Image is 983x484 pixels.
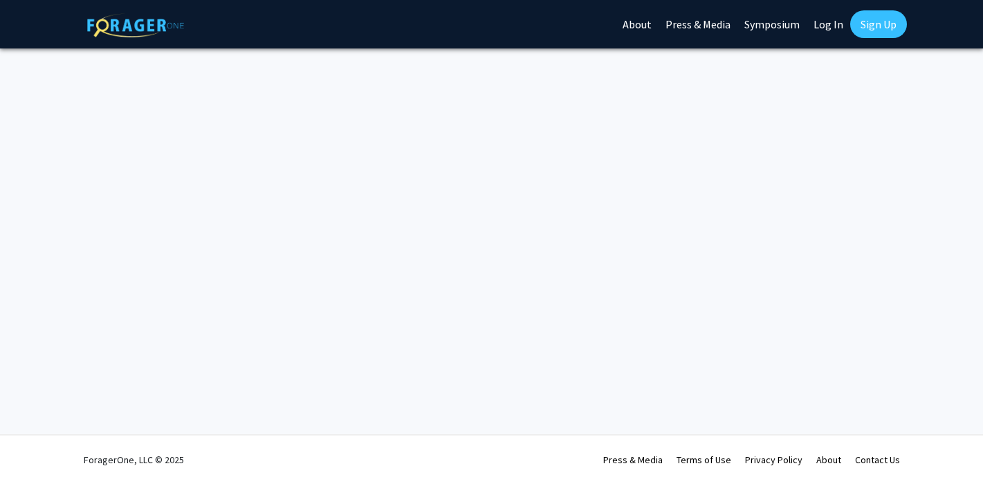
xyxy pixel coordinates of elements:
a: About [816,454,841,466]
a: Sign Up [850,10,907,38]
a: Privacy Policy [745,454,802,466]
a: Press & Media [603,454,663,466]
a: Contact Us [855,454,900,466]
img: ForagerOne Logo [87,13,184,37]
a: Terms of Use [677,454,731,466]
div: ForagerOne, LLC © 2025 [84,436,184,484]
